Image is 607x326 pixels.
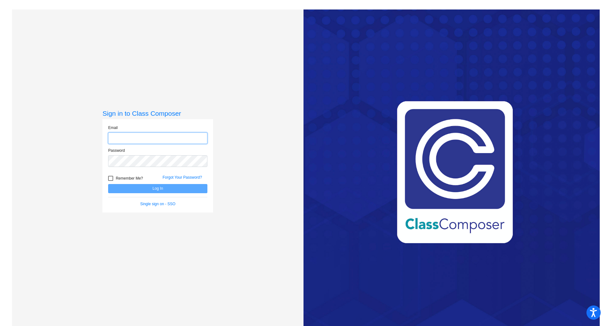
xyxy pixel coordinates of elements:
label: Email [108,125,118,131]
label: Password [108,148,125,153]
h3: Sign in to Class Composer [102,109,213,117]
a: Single sign on - SSO [140,202,175,206]
span: Remember Me? [116,175,143,182]
a: Forgot Your Password? [162,175,202,180]
button: Log In [108,184,207,193]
